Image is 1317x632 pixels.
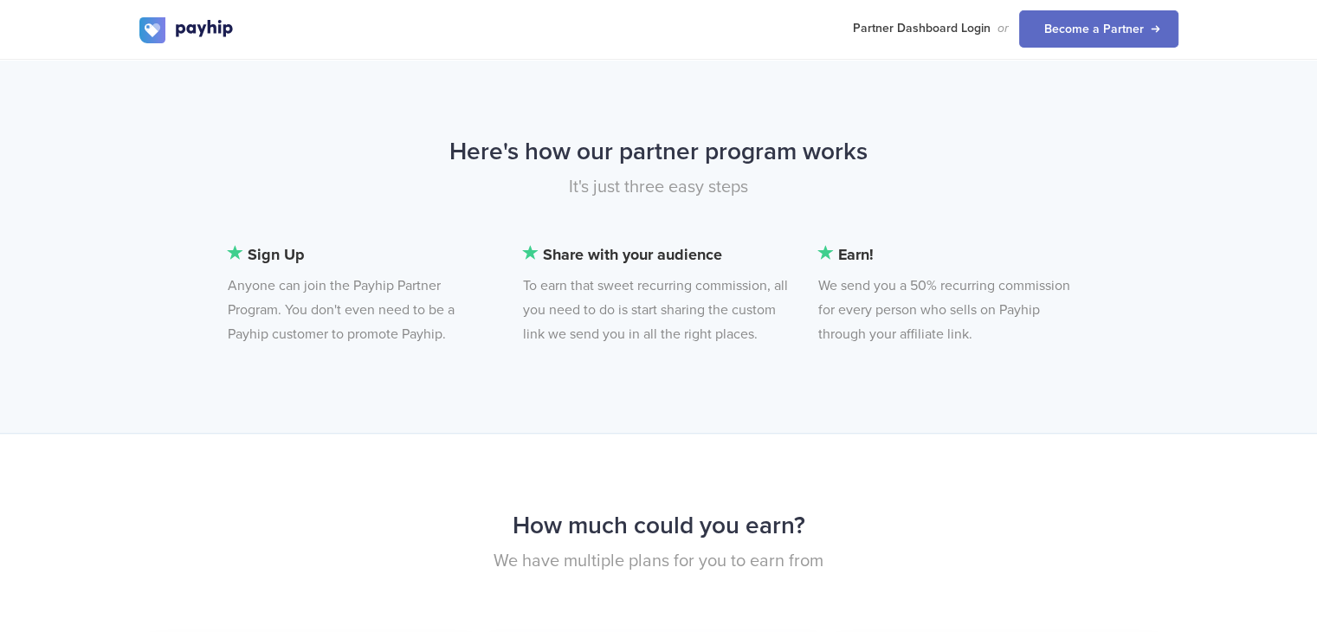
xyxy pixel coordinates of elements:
li: Anyone can join the Payhip Partner Program. You don't even need to be a Payhip customer to promot... [228,242,494,346]
li: We send you a 50% recurring commission for every person who sells on Payhip through your affiliat... [818,242,1085,346]
p: It's just three easy steps [139,175,1178,199]
p: We have multiple plans for you to earn from [139,549,1178,574]
h2: How much could you earn? [139,503,1178,549]
b: Sign Up [228,242,494,267]
b: Earn! [818,242,1085,267]
b: Share with your audience [523,242,790,267]
img: logo.svg [139,17,235,43]
h2: Here's how our partner program works [139,129,1178,175]
a: Become a Partner [1019,10,1178,48]
li: To earn that sweet recurring commission, all you need to do is start sharing the custom link we s... [523,242,790,346]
